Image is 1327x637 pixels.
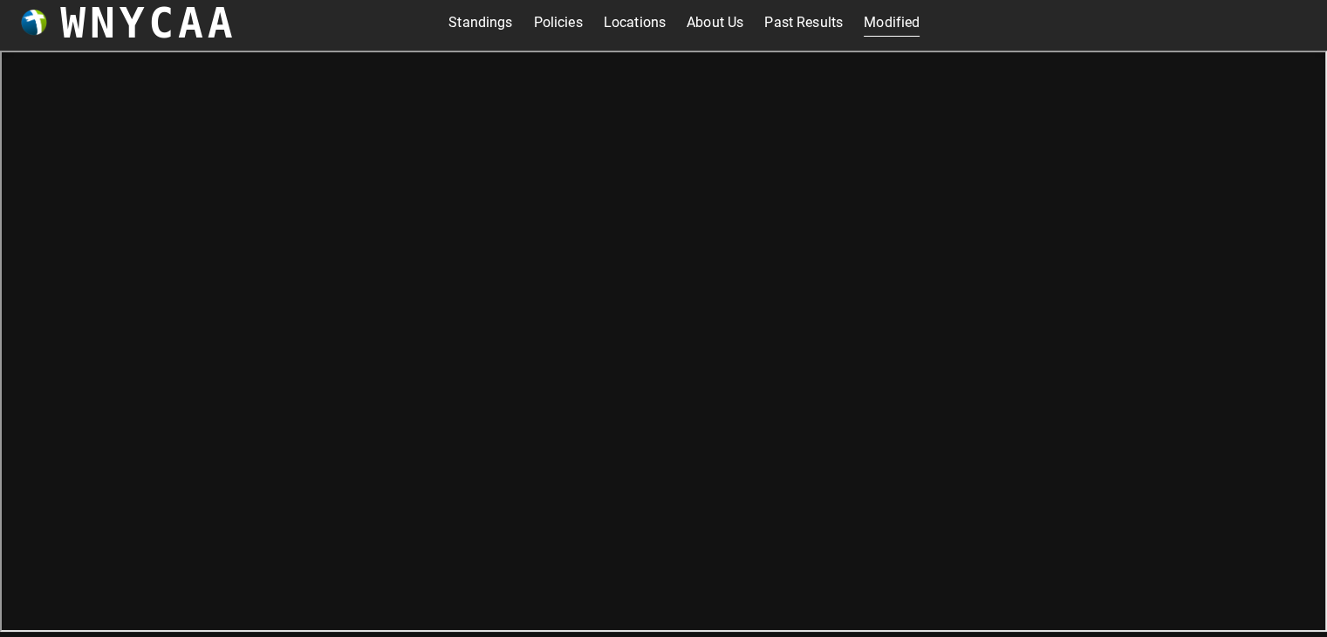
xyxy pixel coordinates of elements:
a: Locations [604,9,666,37]
a: Modified [864,9,920,37]
a: About Us [687,9,743,37]
a: Past Results [764,9,843,37]
a: Policies [534,9,583,37]
img: wnycaaBall.png [21,10,47,36]
a: Standings [448,9,512,37]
